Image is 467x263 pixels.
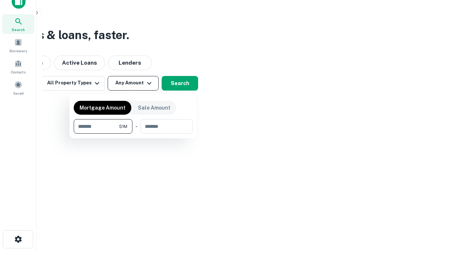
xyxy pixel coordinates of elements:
[138,104,170,112] p: Sale Amount
[135,119,138,134] div: -
[431,181,467,216] iframe: Chat Widget
[80,104,126,112] p: Mortgage Amount
[119,123,127,130] span: $1M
